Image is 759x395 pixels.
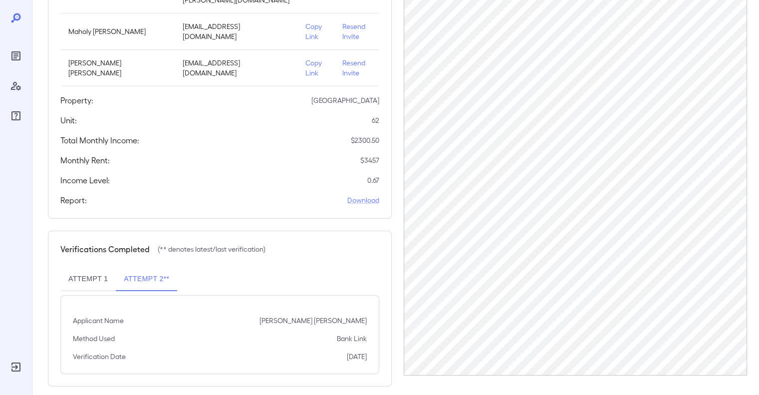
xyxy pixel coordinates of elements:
a: Download [347,195,379,205]
p: Copy Link [305,58,326,78]
h5: Verifications Completed [60,243,150,255]
h5: Income Level: [60,174,110,186]
p: [DATE] [347,352,367,362]
p: [PERSON_NAME] [PERSON_NAME] [68,58,166,78]
h5: Report: [60,194,87,206]
p: (** denotes latest/last verification) [158,244,265,254]
p: 0.67 [367,175,379,185]
p: [EMAIL_ADDRESS][DOMAIN_NAME] [182,58,289,78]
div: Log Out [8,359,24,375]
h5: Total Monthly Income: [60,134,139,146]
p: [PERSON_NAME] [PERSON_NAME] [259,316,367,326]
h5: Monthly Rent: [60,154,110,166]
p: Copy Link [305,21,326,41]
p: Resend Invite [342,58,371,78]
p: [EMAIL_ADDRESS][DOMAIN_NAME] [182,21,289,41]
h5: Property: [60,94,93,106]
p: [GEOGRAPHIC_DATA] [311,95,379,105]
p: Verification Date [73,352,126,362]
p: Maholy [PERSON_NAME] [68,26,166,36]
p: $ 2300.50 [351,135,379,145]
p: Applicant Name [73,316,124,326]
p: Bank Link [337,334,367,344]
button: Attempt 1 [60,267,116,291]
div: Manage Users [8,78,24,94]
p: Method Used [73,334,115,344]
h5: Unit: [60,114,77,126]
button: Attempt 2** [116,267,177,291]
div: FAQ [8,108,24,124]
p: 62 [372,115,379,125]
p: Resend Invite [342,21,371,41]
p: $ 3457 [360,155,379,165]
div: Reports [8,48,24,64]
